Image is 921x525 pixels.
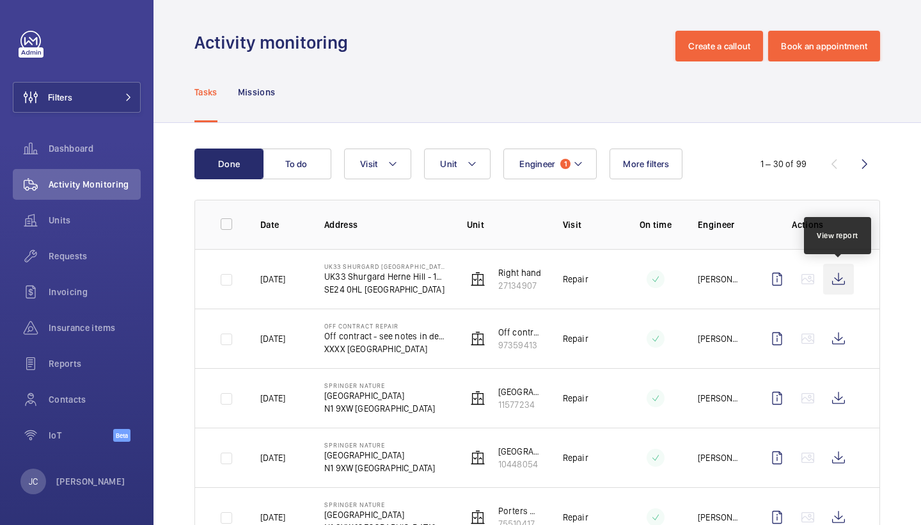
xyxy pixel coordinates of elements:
p: Repair [563,451,588,464]
button: Unit [424,149,491,179]
img: elevator.svg [470,510,485,525]
p: Date [260,218,304,231]
img: elevator.svg [470,450,485,465]
p: Repair [563,511,588,524]
span: More filters [623,159,669,169]
p: [GEOGRAPHIC_DATA] [324,449,435,462]
p: Right hand [498,266,542,279]
p: [GEOGRAPHIC_DATA] North Passenger Lift (5FLR) [498,385,542,398]
span: Invoicing [49,286,141,298]
p: [PERSON_NAME] [698,273,741,286]
span: Insurance items [49,321,141,334]
p: Repair [563,392,588,405]
p: Missions [238,86,276,99]
button: Book an appointment [768,31,880,61]
p: Off contract - see notes in description [324,330,446,343]
button: Engineer1 [503,149,597,179]
p: Actions [762,218,854,231]
p: [DATE] [260,511,285,524]
p: N1 9XW [GEOGRAPHIC_DATA] [324,402,435,415]
p: 97359413 [498,339,542,351]
p: [DATE] [260,273,285,286]
span: Visit [360,159,377,169]
img: elevator.svg [470,331,485,346]
p: Visit [563,218,613,231]
p: Porters Wharf Passenger Lift (4FLR) [498,505,542,517]
span: Reports [49,357,141,370]
button: Create a callout [675,31,763,61]
span: Unit [440,159,457,169]
img: elevator.svg [470,391,485,406]
p: Springer Nature [324,441,435,449]
span: Beta [113,429,130,442]
p: Tasks [194,86,217,99]
p: [PERSON_NAME] [56,475,125,488]
p: Springer Nature [324,501,435,508]
p: [PERSON_NAME] [698,511,741,524]
p: 10448054 [498,458,542,471]
p: [DATE] [260,451,285,464]
p: XXXX [GEOGRAPHIC_DATA] [324,343,446,355]
p: 11577234 [498,398,542,411]
p: Address [324,218,446,231]
p: UK33 Shurgard Herne Hill - 10, off [PERSON_NAME], Milkwood Rd [324,270,446,283]
div: 1 – 30 of 99 [760,157,807,170]
p: [GEOGRAPHIC_DATA] [324,508,435,521]
span: 1 [560,159,571,169]
p: Engineer [698,218,741,231]
p: Repair [563,273,588,286]
p: [DATE] [260,332,285,345]
span: IoT [49,429,113,442]
p: [PERSON_NAME] [698,451,741,464]
p: [GEOGRAPHIC_DATA] [324,389,435,402]
h1: Activity monitoring [194,31,356,54]
p: [DATE] [260,392,285,405]
button: Filters [13,82,141,113]
p: [PERSON_NAME] [698,392,741,405]
p: JC [29,475,38,488]
span: Dashboard [49,142,141,155]
p: [GEOGRAPHIC_DATA] South Passenger Lift (5FLR) [498,445,542,458]
p: UK33 Shurgard [GEOGRAPHIC_DATA] [324,262,446,270]
p: Off Contract Repair [324,322,446,330]
p: 27134907 [498,279,542,292]
img: elevator.svg [470,271,485,287]
p: Repair [563,332,588,345]
p: Unit [467,218,542,231]
span: Requests [49,250,141,262]
span: Filters [48,91,72,104]
p: On time [634,218,677,231]
button: Done [194,149,264,179]
p: N1 9XW [GEOGRAPHIC_DATA] [324,462,435,474]
span: Contacts [49,393,141,406]
button: More filters [610,149,682,179]
p: SE24 0HL [GEOGRAPHIC_DATA] [324,283,446,296]
p: Off contract [498,326,542,339]
p: [PERSON_NAME] [698,332,741,345]
p: Springer Nature [324,382,435,389]
div: View report [817,230,858,241]
span: Units [49,214,141,227]
span: Activity Monitoring [49,178,141,191]
span: Engineer [519,159,555,169]
button: Visit [344,149,411,179]
button: To do [262,149,331,179]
